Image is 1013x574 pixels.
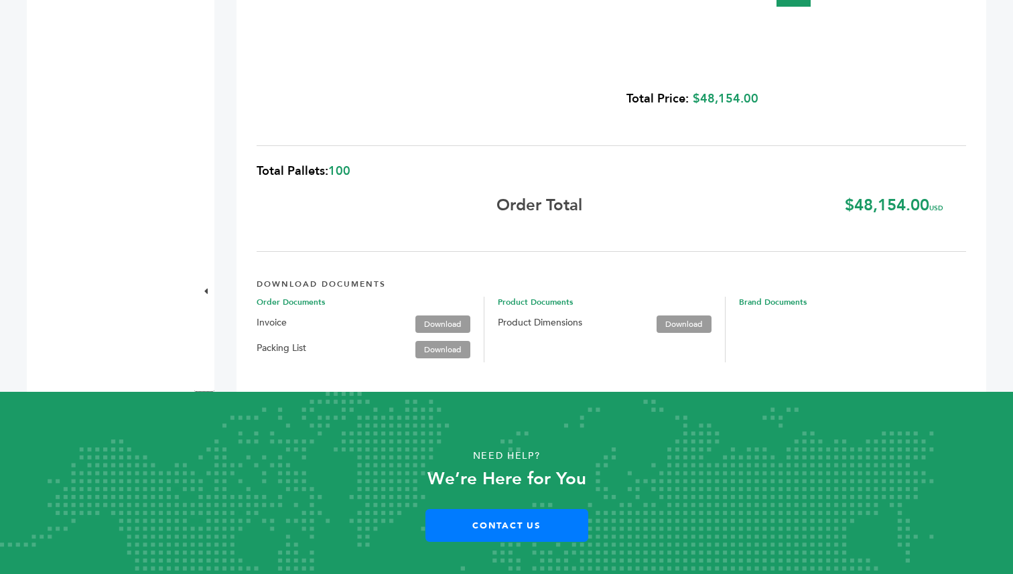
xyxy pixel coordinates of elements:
h4: DOWNLOAD DOCUMENTS [257,269,966,297]
span: Order Documents [257,297,484,307]
a: Download [657,315,712,333]
label: Product Dimensions [498,315,582,331]
span: Brand Documents [739,297,966,307]
p: Need Help? [51,446,963,466]
div: $48,154.00 [270,82,758,115]
a: Contact Us [425,509,588,542]
span: Product Documents [498,297,725,307]
b: Order Total [496,200,582,212]
strong: We’re Here for You [427,467,586,491]
span: Total Pallets: [257,163,328,180]
span: 100 [328,163,350,180]
label: Invoice [257,315,287,331]
label: Packing List [257,340,306,356]
b: $48,154.00 [845,194,943,216]
a: Download [415,315,470,333]
a: Download [415,341,470,358]
span: USD [929,204,943,213]
b: Total Price: [626,90,689,107]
